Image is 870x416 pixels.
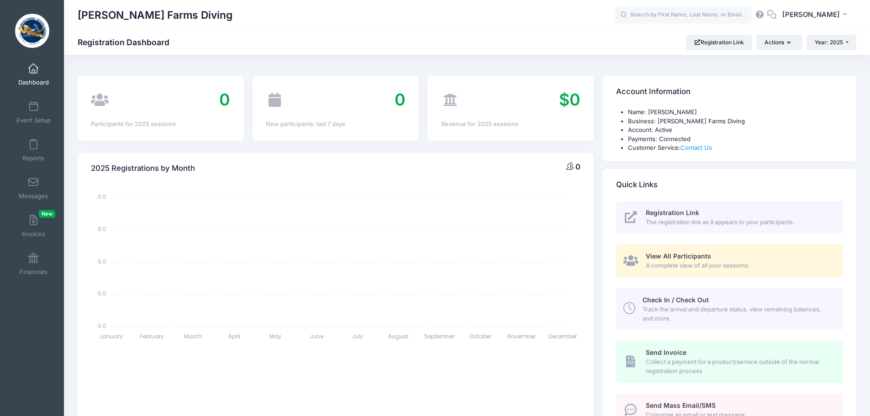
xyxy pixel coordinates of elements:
[782,10,840,20] span: [PERSON_NAME]
[628,108,843,117] li: Name: [PERSON_NAME]
[425,332,455,340] tspan: September
[91,120,230,129] div: Participants for 2025 sessions
[616,288,843,330] a: Check In / Check Out Track the arrival and departure status, view remaining balances, and more.
[352,332,363,340] tspan: July
[20,268,47,276] span: Financials
[441,120,580,129] div: Revenue for 2025 sessions
[12,134,55,166] a: Reports
[98,225,106,233] tspan: 0.0
[815,39,843,46] span: Year: 2025
[12,96,55,128] a: Event Setup
[646,209,699,216] span: Registration Link
[310,332,323,340] tspan: June
[575,162,580,171] span: 0
[78,37,177,47] h1: Registration Dashboard
[266,120,405,129] div: New participants: last 7 days
[615,6,752,24] input: Search by First Name, Last Name, or Email...
[559,90,580,110] span: $0
[15,14,49,48] img: Moss Farms Diving
[98,257,106,265] tspan: 0.0
[616,172,658,198] h4: Quick Links
[628,135,843,144] li: Payments: Connected
[643,296,709,304] span: Check In / Check Out
[140,332,164,340] tspan: February
[39,210,55,218] span: New
[616,201,843,234] a: Registration Link The registration link as it appears to your participants.
[22,230,45,238] span: Invoices
[91,155,195,181] h4: 2025 Registrations by Month
[646,252,711,260] span: View All Participants
[219,90,230,110] span: 0
[98,321,106,329] tspan: 0.0
[646,261,833,270] span: A complete view of all your sessions.
[98,193,106,200] tspan: 0.0
[12,58,55,90] a: Dashboard
[646,358,833,375] span: Collect a payment for a product/service outside of the normal registration process
[18,79,49,86] span: Dashboard
[643,305,833,323] span: Track the arrival and departure status, view remaining balances, and more.
[680,144,712,151] a: Contact Us
[646,401,716,409] span: Send Mass Email/SMS
[22,154,44,162] span: Reports
[807,35,856,50] button: Year: 2025
[78,5,232,26] h1: [PERSON_NAME] Farms Diving
[98,290,106,297] tspan: 0.0
[12,248,55,280] a: Financials
[616,341,843,383] a: Send Invoice Collect a payment for a product/service outside of the normal registration process
[646,218,833,227] span: The registration link as it appears to your participants.
[756,35,802,50] button: Actions
[19,192,48,200] span: Messages
[12,210,55,242] a: InvoicesNew
[395,90,406,110] span: 0
[184,332,202,340] tspan: March
[16,116,51,124] span: Event Setup
[628,126,843,135] li: Account: Active
[508,332,537,340] tspan: November
[389,332,409,340] tspan: August
[549,332,578,340] tspan: December
[228,332,240,340] tspan: April
[269,332,281,340] tspan: May
[616,244,843,278] a: View All Participants A complete view of all your sessions.
[12,172,55,204] a: Messages
[470,332,492,340] tspan: October
[686,35,752,50] a: Registration Link
[628,117,843,126] li: Business: [PERSON_NAME] Farms Diving
[646,348,686,356] span: Send Invoice
[616,79,691,105] h4: Account Information
[776,5,856,26] button: [PERSON_NAME]
[628,143,843,153] li: Customer Service:
[99,332,123,340] tspan: January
